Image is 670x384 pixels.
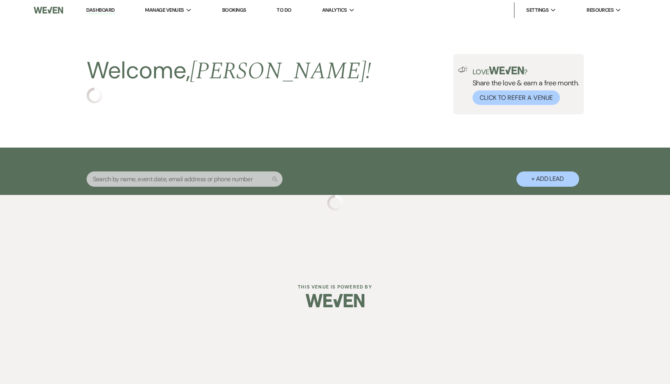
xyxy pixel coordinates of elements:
span: Settings [526,6,549,14]
button: + Add Lead [516,171,579,187]
span: Analytics [322,6,347,14]
div: Share the love & earn a free month. [468,67,579,105]
h2: Welcome, [87,54,371,88]
img: loading spinner [87,88,102,103]
a: Dashboard [86,7,114,14]
img: weven-logo-green.svg [489,67,524,74]
input: Search by name, event date, email address or phone number [87,171,282,187]
img: Weven Logo [306,287,364,314]
img: Weven Logo [34,2,63,18]
a: To Do [277,7,291,13]
span: Resources [587,6,614,14]
span: [PERSON_NAME] ! [190,53,371,89]
span: Manage Venues [145,6,184,14]
img: loud-speaker-illustration.svg [458,67,468,73]
button: Click to Refer a Venue [473,90,560,105]
a: Bookings [222,7,246,13]
p: Love ? [473,67,579,76]
img: loading spinner [327,195,343,211]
